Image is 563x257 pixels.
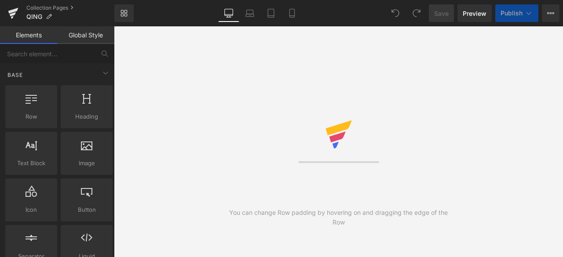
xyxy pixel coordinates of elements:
[457,4,492,22] a: Preview
[408,4,425,22] button: Redo
[8,112,55,121] span: Row
[63,159,110,168] span: Image
[542,4,559,22] button: More
[463,9,486,18] span: Preview
[57,26,114,44] a: Global Style
[387,4,404,22] button: Undo
[26,13,42,20] span: QING
[8,159,55,168] span: Text Block
[501,10,523,17] span: Publish
[226,208,451,227] div: You can change Row padding by hovering on and dragging the edge of the Row
[8,205,55,214] span: Icon
[281,4,303,22] a: Mobile
[260,4,281,22] a: Tablet
[239,4,260,22] a: Laptop
[7,71,24,79] span: Base
[434,9,449,18] span: Save
[114,4,134,22] a: New Library
[218,4,239,22] a: Desktop
[26,4,114,11] a: Collection Pages
[63,112,110,121] span: Heading
[63,205,110,214] span: Button
[495,4,538,22] button: Publish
